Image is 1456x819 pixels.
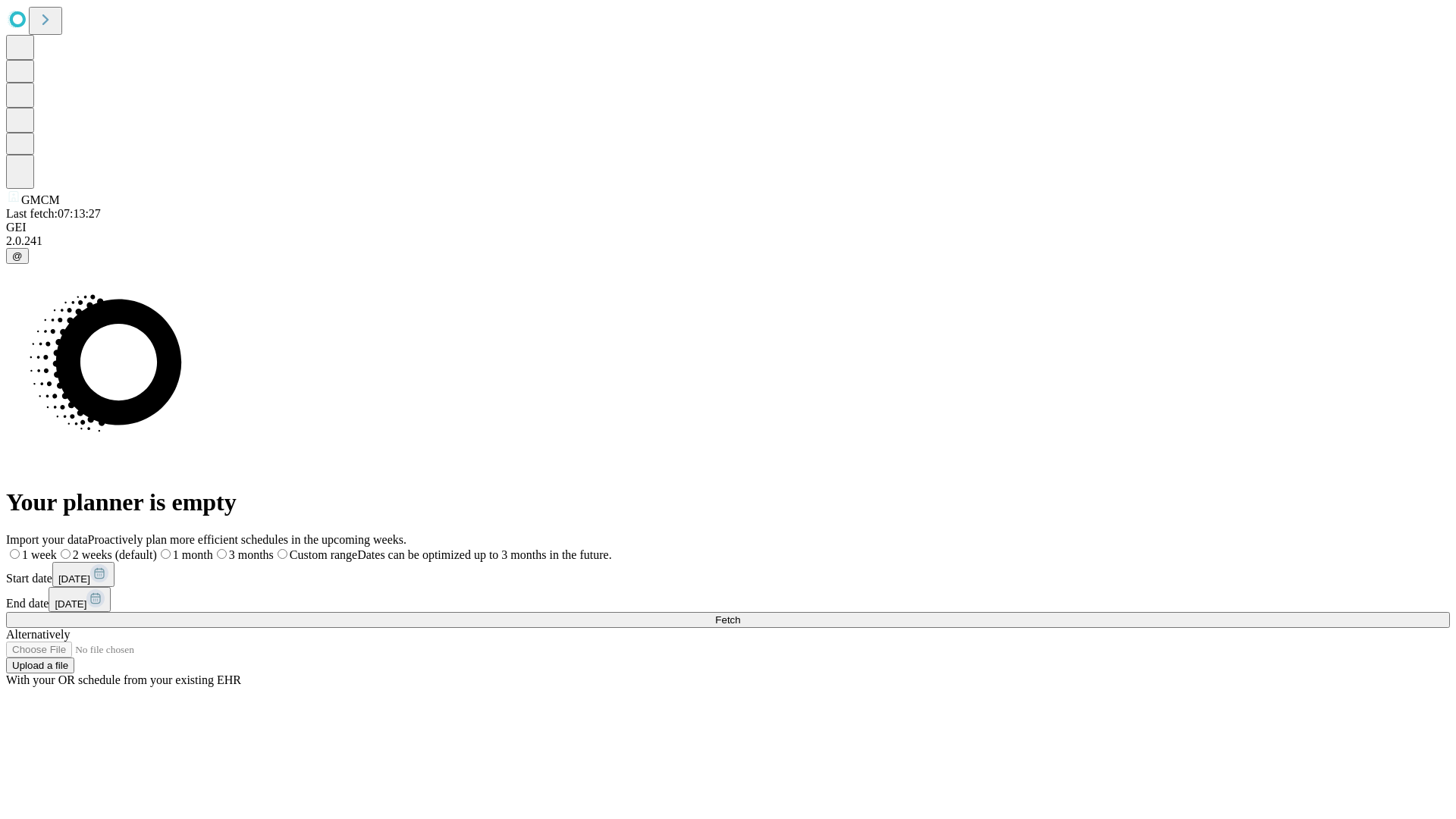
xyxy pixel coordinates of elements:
[52,562,115,587] button: [DATE]
[61,549,71,559] input: 2 weeks (default)
[6,533,88,546] span: Import your data
[55,598,86,610] span: [DATE]
[73,548,157,561] span: 2 weeks (default)
[217,549,227,559] input: 3 months
[6,673,241,686] span: With your OR schedule from your existing EHR
[229,548,274,561] span: 3 months
[6,248,29,264] button: @
[12,250,23,262] span: @
[58,573,90,585] span: [DATE]
[6,207,101,220] span: Last fetch: 07:13:27
[278,549,287,559] input: Custom rangeDates can be optimized up to 3 months in the future.
[6,221,1450,234] div: GEI
[88,533,406,546] span: Proactively plan more efficient schedules in the upcoming weeks.
[715,614,740,626] span: Fetch
[290,548,357,561] span: Custom range
[357,548,611,561] span: Dates can be optimized up to 3 months in the future.
[10,549,20,559] input: 1 week
[49,587,111,612] button: [DATE]
[22,548,57,561] span: 1 week
[6,612,1450,628] button: Fetch
[6,628,70,641] span: Alternatively
[6,657,74,673] button: Upload a file
[6,587,1450,612] div: End date
[21,193,60,206] span: GMCM
[173,548,213,561] span: 1 month
[6,234,1450,248] div: 2.0.241
[6,562,1450,587] div: Start date
[161,549,171,559] input: 1 month
[6,488,1450,516] h1: Your planner is empty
